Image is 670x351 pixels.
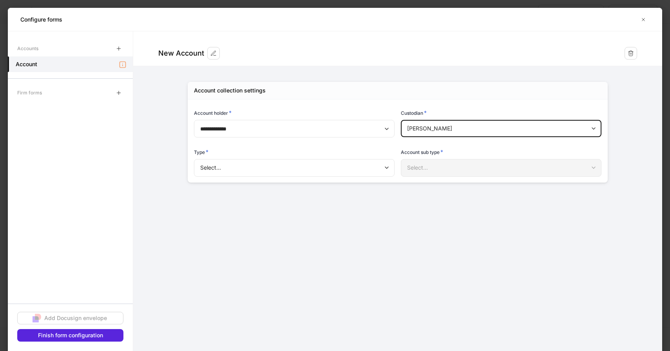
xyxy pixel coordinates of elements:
[20,16,62,24] h5: Configure forms
[17,42,38,55] div: Accounts
[401,159,601,176] div: Select...
[8,56,133,72] a: Account
[401,120,601,137] div: [PERSON_NAME]
[38,331,103,339] div: Finish form configuration
[401,148,443,156] h6: Account sub type
[44,314,107,322] div: Add Docusign envelope
[194,148,208,156] h6: Type
[194,159,394,176] div: Select...
[194,109,232,117] h6: Account holder
[401,109,427,117] h6: Custodian
[158,49,204,58] div: New Account
[17,312,123,324] button: Add Docusign envelope
[17,329,123,342] button: Finish form configuration
[194,87,266,94] div: Account collection settings
[17,86,42,100] div: Firm forms
[16,60,37,68] h5: Account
